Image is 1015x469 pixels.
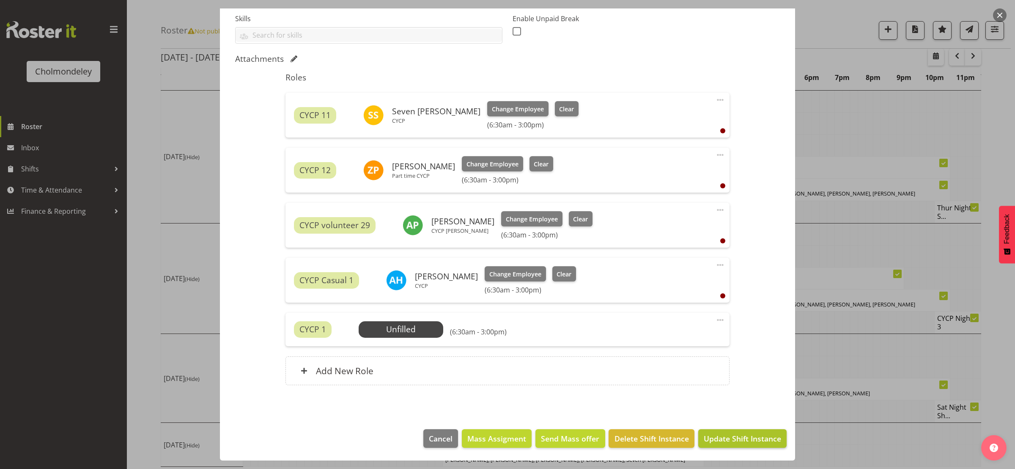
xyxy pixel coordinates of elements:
h6: [PERSON_NAME] [431,217,494,226]
img: alexzarn-harmer11855.jpg [386,270,406,290]
label: Enable Unpaid Break [513,14,641,24]
span: Unfilled [386,323,416,335]
button: Change Employee [501,211,562,226]
span: Feedback [1003,214,1011,244]
h6: [PERSON_NAME] [392,162,455,171]
button: Change Employee [485,266,546,281]
h5: Attachments [235,54,284,64]
span: CYCP volunteer 29 [299,219,370,232]
span: Delete Shift Instance [614,433,689,444]
img: zoe-palmer10907.jpg [363,160,384,180]
h6: Seven [PERSON_NAME] [392,107,480,116]
button: Feedback - Show survey [999,206,1015,263]
div: User is clocked out [720,128,725,133]
h6: (6:30am - 3:00pm) [487,121,579,129]
span: Change Employee [489,270,541,279]
button: Clear [569,211,593,226]
button: Clear [529,156,554,171]
span: CYCP 11 [299,109,331,121]
button: Send Mass offer [535,429,605,448]
h6: [PERSON_NAME] [415,272,478,281]
button: Delete Shift Instance [609,429,694,448]
button: Clear [552,266,576,281]
span: Clear [573,215,588,224]
span: Clear [557,270,571,279]
h6: (6:30am - 3:00pm) [485,286,576,294]
p: CYCP [PERSON_NAME] [431,227,494,234]
span: Clear [559,105,574,114]
h6: (6:30am - 3:00pm) [462,176,553,184]
button: Mass Assigment [462,429,532,448]
span: Cancel [429,433,453,444]
span: Mass Assigment [467,433,526,444]
h6: (6:30am - 3:00pm) [501,231,593,239]
img: amelie-paroll11627.jpg [403,215,423,235]
h6: Add New Role [316,365,373,376]
span: Change Employee [492,105,544,114]
p: Part time CYCP [392,172,455,179]
button: Cancel [423,429,458,448]
button: Clear [555,101,579,116]
p: CYCP [392,117,480,124]
div: User is clocked out [720,293,725,298]
span: CYCP Casual 1 [299,274,354,287]
button: Change Employee [462,156,523,171]
img: seven-smalley11935.jpg [363,105,384,125]
span: Send Mass offer [541,433,599,444]
p: CYCP [415,282,478,289]
button: Update Shift Instance [698,429,787,448]
span: Clear [534,160,549,169]
label: Skills [235,14,502,24]
span: Update Shift Instance [704,433,781,444]
button: Change Employee [487,101,549,116]
h6: (6:30am - 3:00pm) [450,328,507,336]
img: help-xxl-2.png [990,444,998,452]
span: Change Employee [506,215,558,224]
div: User is clocked out [720,183,725,188]
div: User is clocked out [720,238,725,243]
span: CYCP 1 [299,323,326,336]
input: Search for skills [236,29,502,42]
span: CYCP 12 [299,164,331,177]
h5: Roles [285,72,729,83]
span: Change Employee [466,160,518,169]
